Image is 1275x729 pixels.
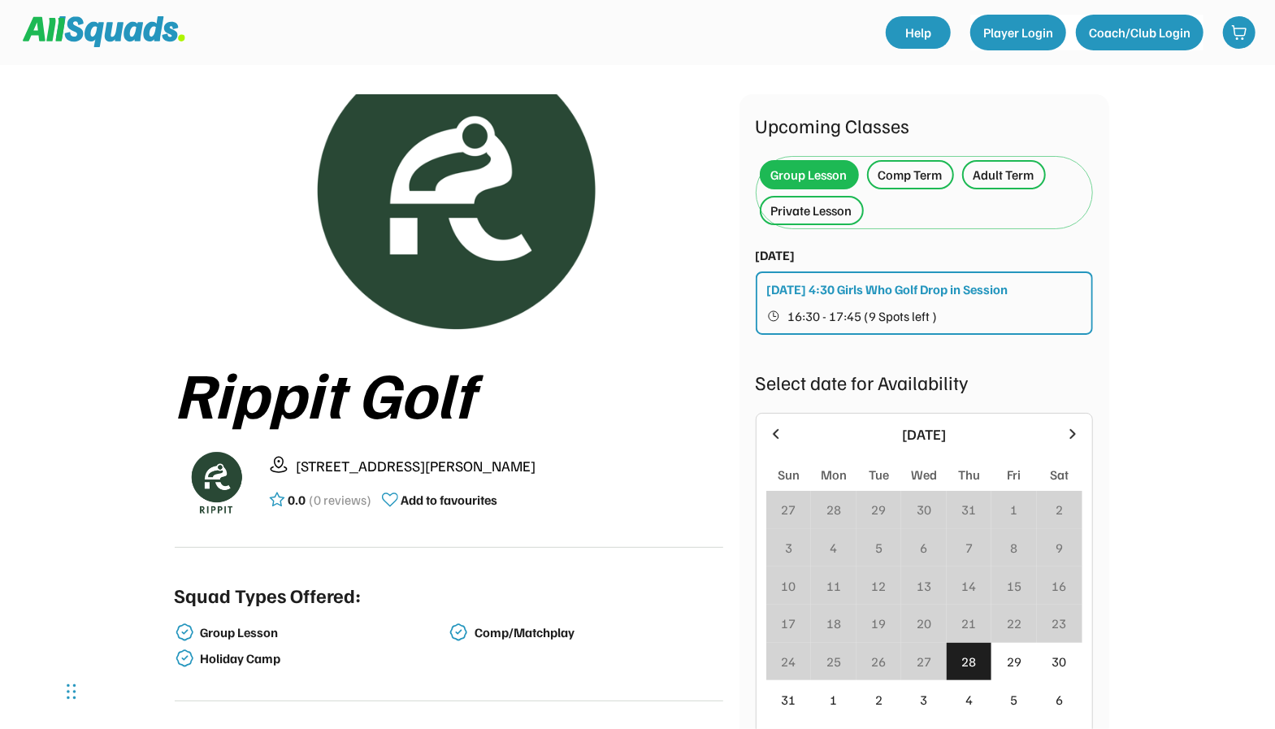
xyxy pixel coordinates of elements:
div: 4 [965,690,973,709]
div: 18 [826,614,841,633]
div: 28 [962,652,977,671]
img: check-verified-01.svg [175,623,194,642]
div: [DATE] 4:30 Girls Who Golf Drop in Session [767,280,1008,299]
div: 13 [917,576,931,596]
div: [DATE] [756,245,796,265]
div: Holiday Camp [201,651,446,666]
div: 1 [830,690,837,709]
div: 16 [1052,576,1067,596]
div: 28 [826,500,841,519]
div: 27 [917,652,931,671]
div: Adult Term [974,165,1034,184]
div: 10 [781,576,796,596]
div: Fri [1008,465,1021,484]
div: 5 [1011,690,1018,709]
img: check-verified-01.svg [175,649,194,668]
div: 11 [826,576,841,596]
div: 1 [1011,500,1018,519]
div: 30 [917,500,931,519]
div: Private Lesson [771,201,852,220]
div: Group Lesson [771,165,848,184]
button: Coach/Club Login [1076,15,1203,50]
div: 14 [962,576,977,596]
div: 6 [1056,690,1063,709]
div: 25 [826,652,841,671]
div: 29 [1007,652,1021,671]
div: 2 [1056,500,1063,519]
div: 20 [917,614,931,633]
div: Select date for Availability [756,367,1093,397]
div: 23 [1052,614,1067,633]
div: Group Lesson [201,625,446,640]
div: 8 [1011,538,1018,558]
div: 3 [785,538,792,558]
div: Sat [1050,465,1069,484]
div: Wed [911,465,937,484]
div: [DATE] [794,423,1055,445]
div: 22 [1007,614,1021,633]
img: Rippitlogov2_green.png [175,441,256,523]
div: 30 [1052,652,1067,671]
div: 21 [962,614,977,633]
div: 3 [920,690,927,709]
button: Player Login [970,15,1066,50]
div: Sun [778,465,800,484]
span: 16:30 - 17:45 (9 Spots left ) [788,310,938,323]
div: Mon [821,465,847,484]
div: Add to favourites [401,490,498,510]
div: 19 [871,614,886,633]
div: 31 [962,500,977,519]
div: 9 [1056,538,1063,558]
button: 16:30 - 17:45 (9 Spots left ) [767,306,1083,327]
a: Help [886,16,951,49]
div: 4 [830,538,837,558]
div: 6 [920,538,927,558]
div: 29 [871,500,886,519]
div: 12 [871,576,886,596]
img: shopping-cart-01%20%281%29.svg [1231,24,1247,41]
div: 15 [1007,576,1021,596]
div: Upcoming Classes [756,111,1093,140]
div: 2 [875,690,883,709]
div: Squad Types Offered: [175,580,362,610]
img: Squad%20Logo.svg [23,16,185,47]
div: 31 [781,690,796,709]
div: 26 [871,652,886,671]
div: Rippit Golf [175,357,723,428]
div: Thu [958,465,980,484]
div: 0.0 [288,490,306,510]
div: 7 [965,538,973,558]
img: check-verified-01.svg [449,623,468,642]
div: (0 reviews) [310,490,372,510]
img: Rippitlogov2_green.png [225,94,672,337]
div: 5 [875,538,883,558]
div: Comp Term [878,165,943,184]
div: [STREET_ADDRESS][PERSON_NAME] [297,455,723,477]
div: Comp/Matchplay [475,625,720,640]
div: 17 [781,614,796,633]
div: 27 [781,500,796,519]
div: Tue [869,465,889,484]
div: 24 [781,652,796,671]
